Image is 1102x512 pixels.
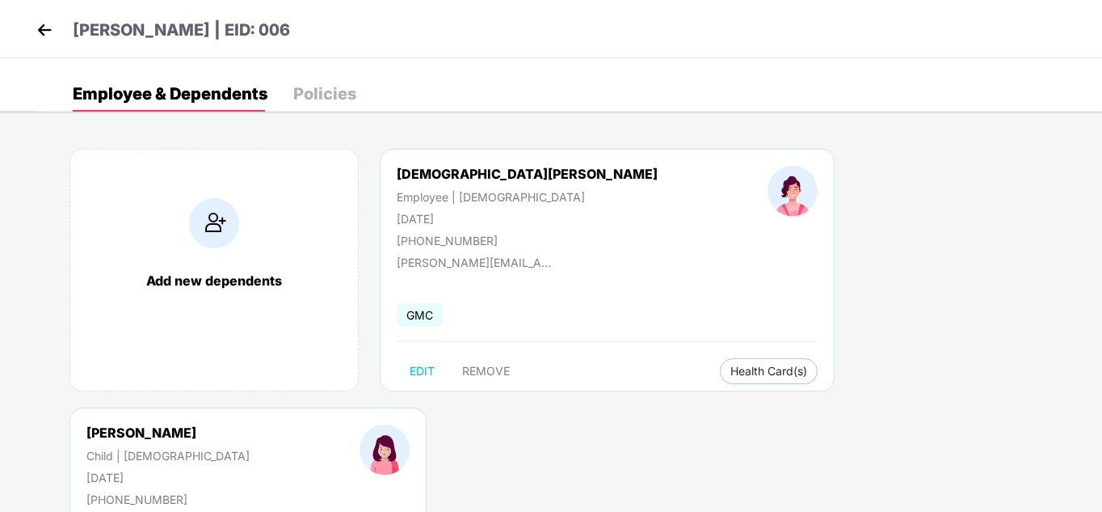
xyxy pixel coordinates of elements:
div: [DEMOGRAPHIC_DATA][PERSON_NAME] [397,166,658,182]
span: Health Card(s) [730,367,807,375]
div: Employee | [DEMOGRAPHIC_DATA] [397,190,658,204]
div: Policies [293,86,356,102]
div: [PERSON_NAME][EMAIL_ADDRESS][DOMAIN_NAME] [397,256,558,269]
div: [DATE] [397,212,658,226]
img: back [32,18,57,42]
p: [PERSON_NAME] | EID: 006 [73,18,290,43]
img: profileImage [768,166,818,216]
div: Add new dependents [86,273,342,289]
span: REMOVE [462,365,510,378]
button: Health Card(s) [720,358,818,384]
div: Employee & Dependents [73,86,267,102]
div: Child | [DEMOGRAPHIC_DATA] [86,449,250,463]
span: GMC [397,303,443,327]
div: [PERSON_NAME] [86,425,250,441]
div: [PHONE_NUMBER] [397,234,658,248]
img: addIcon [189,198,239,248]
img: profileImage [360,425,410,475]
div: [PHONE_NUMBER] [86,493,250,506]
button: EDIT [397,358,448,384]
div: [DATE] [86,471,250,484]
button: REMOVE [449,358,523,384]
